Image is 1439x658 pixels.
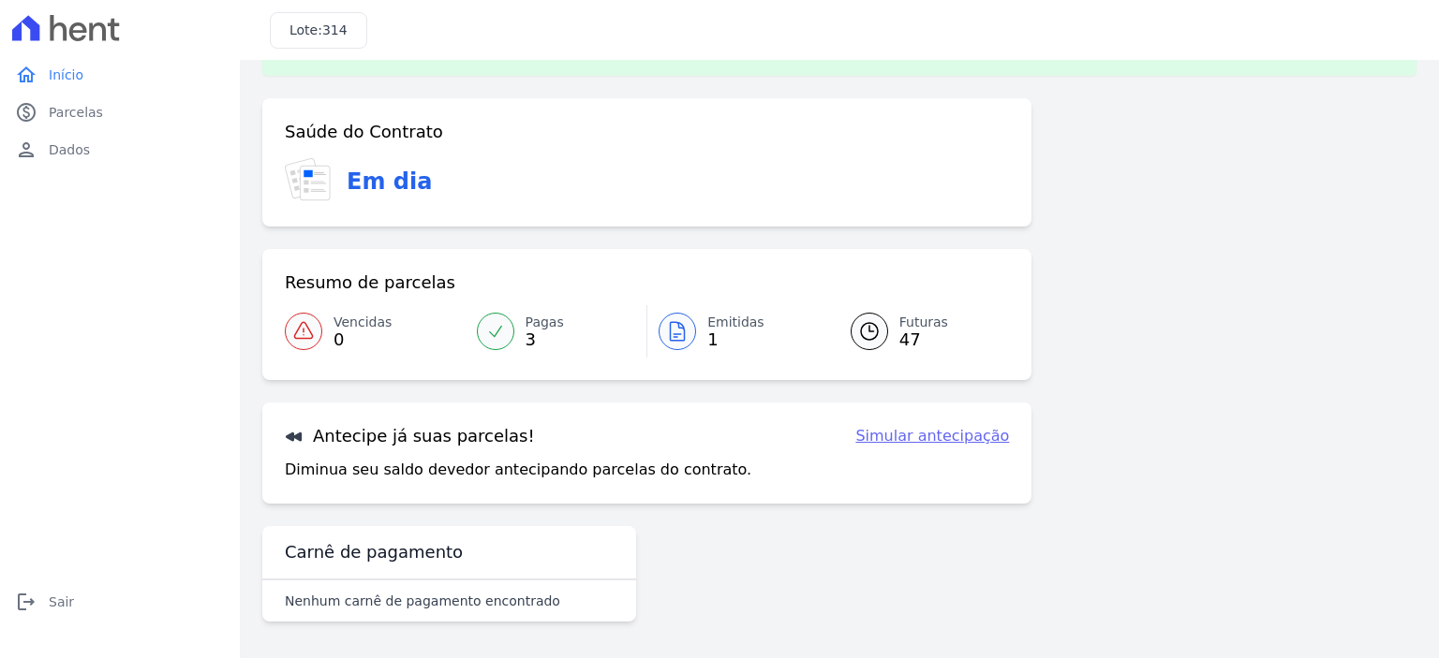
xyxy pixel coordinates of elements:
p: Diminua seu saldo devedor antecipando parcelas do contrato. [285,459,751,481]
span: 1 [707,332,764,347]
h3: Resumo de parcelas [285,271,455,294]
span: Início [49,66,83,84]
a: homeInício [7,56,232,94]
span: 0 [334,332,392,347]
span: 3 [526,332,564,347]
a: Simular antecipação [855,425,1009,447]
i: logout [15,591,37,613]
a: Pagas 3 [466,305,647,358]
h3: Saúde do Contrato [285,121,443,143]
span: Pagas [526,313,564,332]
i: paid [15,101,37,124]
h3: Em dia [347,165,432,198]
span: Sair [49,592,74,611]
span: Vencidas [334,313,392,332]
h3: Lote: [289,21,348,40]
p: Nenhum carnê de pagamento encontrado [285,592,560,610]
a: Emitidas 1 [647,305,828,358]
a: Vencidas 0 [285,305,466,358]
i: home [15,64,37,86]
h3: Antecipe já suas parcelas! [285,425,535,447]
a: personDados [7,131,232,168]
span: Dados [49,140,90,159]
a: logoutSair [7,583,232,621]
i: person [15,139,37,161]
span: Parcelas [49,103,103,122]
h3: Carnê de pagamento [285,541,463,563]
span: Futuras [899,313,948,332]
span: 47 [899,332,948,347]
a: Futuras 47 [828,305,1010,358]
span: 314 [322,22,348,37]
span: Emitidas [707,313,764,332]
a: paidParcelas [7,94,232,131]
